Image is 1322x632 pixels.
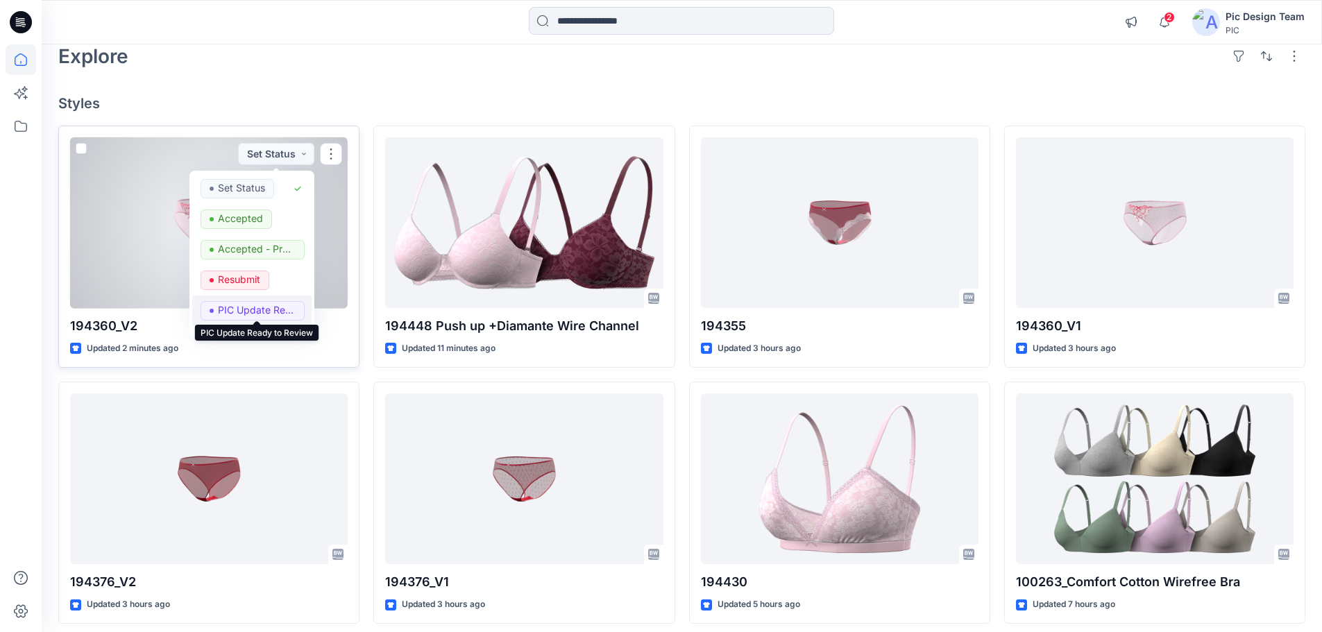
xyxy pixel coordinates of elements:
[70,393,348,565] a: 194376_V2
[385,393,663,565] a: 194376_V1
[87,341,178,356] p: Updated 2 minutes ago
[1033,341,1116,356] p: Updated 3 hours ago
[58,45,128,67] h2: Explore
[218,240,296,258] p: Accepted - Proceed to Retailer SZ
[1192,8,1220,36] img: avatar
[87,597,170,612] p: Updated 3 hours ago
[218,332,239,350] p: Hold
[70,137,348,309] a: 194360_V2
[218,179,265,197] p: Set Status
[402,597,485,612] p: Updated 3 hours ago
[70,316,348,336] p: 194360_V2
[1033,597,1115,612] p: Updated 7 hours ago
[1226,8,1305,25] div: Pic Design Team
[385,137,663,309] a: 194448 Push up +Diamante Wire Channel
[402,341,495,356] p: Updated 11 minutes ago
[701,316,978,336] p: 194355
[1164,12,1175,23] span: 2
[218,210,263,228] p: Accepted
[218,301,296,319] p: PIC Update Ready to Review
[70,572,348,592] p: 194376_V2
[218,271,260,289] p: Resubmit
[1016,316,1294,336] p: 194360_V1
[385,316,663,336] p: 194448 Push up +Diamante Wire Channel
[718,341,801,356] p: Updated 3 hours ago
[385,572,663,592] p: 194376_V1
[1226,25,1305,35] div: PIC
[1016,137,1294,309] a: 194360_V1
[701,572,978,592] p: 194430
[718,597,800,612] p: Updated 5 hours ago
[701,393,978,565] a: 194430
[1016,393,1294,565] a: 100263_Comfort Cotton Wirefree Bra
[1016,572,1294,592] p: 100263_Comfort Cotton Wirefree Bra
[701,137,978,309] a: 194355
[58,95,1305,112] h4: Styles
